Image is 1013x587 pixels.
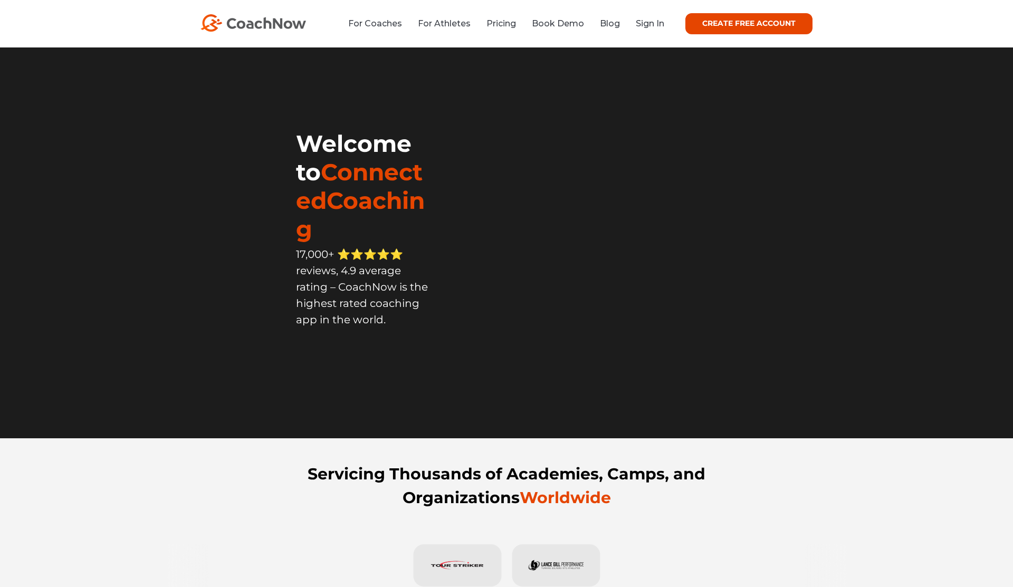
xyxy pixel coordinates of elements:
[296,158,425,243] span: ConnectedCoaching
[636,18,664,28] a: Sign In
[532,18,584,28] a: Book Demo
[520,488,611,507] span: Worldwide
[296,348,428,376] iframe: Embedded CTA
[685,13,813,34] a: CREATE FREE ACCOUNT
[296,248,428,326] span: 17,000+ ⭐️⭐️⭐️⭐️⭐️ reviews, 4.9 average rating – CoachNow is the highest rated coaching app in th...
[348,18,402,28] a: For Coaches
[308,464,705,507] strong: Servicing Thousands of Academies, Camps, and Organizations
[600,18,620,28] a: Blog
[486,18,516,28] a: Pricing
[296,129,431,243] h1: Welcome to
[418,18,471,28] a: For Athletes
[200,14,306,32] img: CoachNow Logo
